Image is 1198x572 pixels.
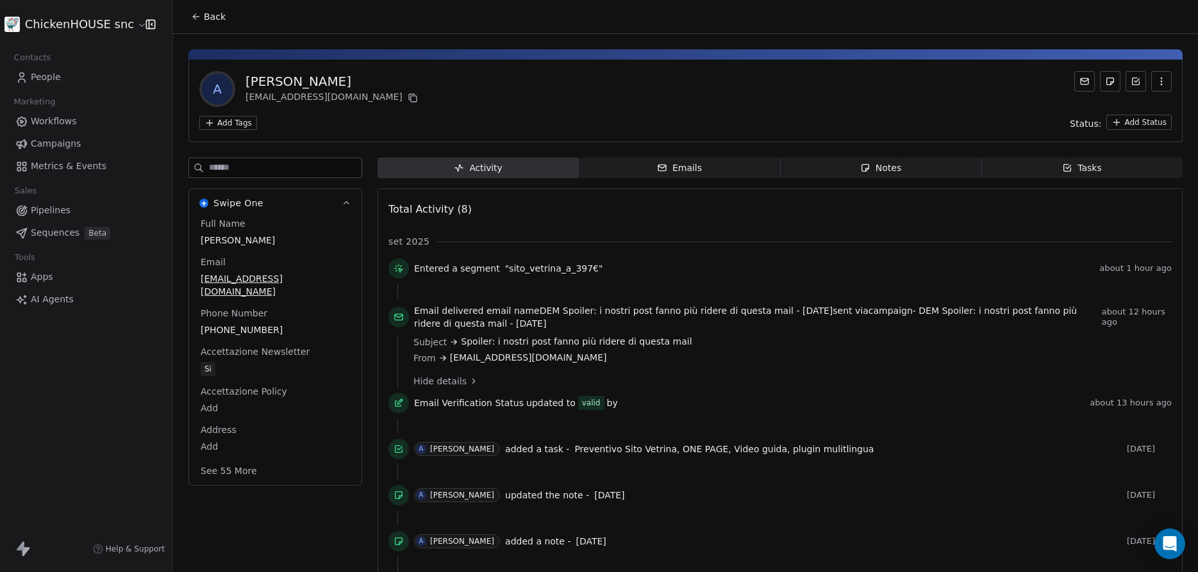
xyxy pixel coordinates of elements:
[25,16,135,33] span: ChickenHOUSE snc
[198,345,312,358] span: Accettazione Newsletter
[31,204,71,217] span: Pipelines
[607,396,618,409] span: by
[10,111,162,132] a: Workflows
[204,10,226,23] span: Back
[10,133,162,154] a: Campaigns
[430,491,494,500] div: [PERSON_NAME]
[860,161,901,175] div: Notes
[201,323,350,336] span: [PHONE_NUMBER]
[526,396,576,409] span: updated to
[657,161,702,175] div: Emails
[189,217,362,485] div: Swipe OneSwipe One
[199,116,257,130] button: Add Tags
[413,375,1163,388] a: Hide details
[31,226,79,240] span: Sequences
[1062,161,1102,175] div: Tasks
[201,234,350,247] span: [PERSON_NAME]
[419,536,424,546] div: A
[1070,117,1101,130] span: Status:
[198,385,290,398] span: Accettazione Policy
[198,256,228,268] span: Email
[430,537,494,546] div: [PERSON_NAME]
[9,248,40,267] span: Tools
[576,536,606,546] span: [DATE]
[414,306,483,316] span: Email delivered
[505,443,569,455] span: added a task -
[10,200,162,221] a: Pipelines
[8,92,61,111] span: Marketing
[540,306,833,316] span: DEM Spoiler: i nostri post fanno più ridere di questa mail - [DATE]
[193,459,265,482] button: See 55 More
[85,227,110,240] span: Beta
[198,217,248,230] span: Full Name
[576,534,606,549] a: [DATE]
[414,396,524,409] span: Email Verification Status
[1099,263,1172,274] span: about 1 hour ago
[31,137,81,151] span: Campaigns
[93,544,165,554] a: Help & Support
[505,535,570,548] span: added a note -
[413,375,467,388] span: Hide details
[461,335,692,348] span: Spoiler: i nostri post fanno più ridere di questa mail
[574,444,874,454] span: Preventivo Sito Vetrina, ONE PAGE, Video guida, plugin mulitlingua
[414,262,500,275] span: Entered a segment
[505,262,603,275] span: "sito_vetrina_a_397€"
[15,13,137,35] button: ChickenHOUSE snc
[198,307,270,320] span: Phone Number
[8,48,56,67] span: Contacts
[204,363,212,375] div: Si
[419,490,424,500] div: A
[10,222,162,243] a: SequencesBeta
[430,445,494,454] div: [PERSON_NAME]
[1106,115,1172,130] button: Add Status
[245,72,420,90] div: [PERSON_NAME]
[1090,398,1172,408] span: about 13 hours ago
[419,444,424,454] div: A
[413,352,436,364] span: From
[198,423,239,436] span: Address
[388,235,429,248] span: set 2025
[450,351,607,364] span: [EMAIL_ADDRESS][DOMAIN_NAME]
[202,74,233,104] span: A
[10,289,162,310] a: AI Agents
[1102,307,1172,327] span: about 12 hours ago
[201,402,350,414] span: Add
[10,266,162,288] a: Apps
[31,159,106,173] span: Metrics & Events
[106,544,165,554] span: Help & Support
[31,115,77,128] span: Workflows
[1127,490,1172,500] span: [DATE]
[31,270,53,284] span: Apps
[201,272,350,298] span: [EMAIL_ADDRESS][DOMAIN_NAME]
[574,441,874,457] a: Preventivo Sito Vetrina, ONE PAGE, Video guida, plugin mulitlingua
[199,199,208,208] img: Swipe One
[594,487,624,503] a: [DATE]
[1154,528,1185,559] div: Open Intercom Messenger
[201,440,350,453] span: Add
[245,90,420,106] div: [EMAIL_ADDRESS][DOMAIN_NAME]
[10,156,162,177] a: Metrics & Events
[31,70,61,84] span: People
[414,304,1097,330] span: email name sent via campaign -
[388,203,472,215] span: Total Activity (8)
[1127,444,1172,454] span: [DATE]
[4,17,20,32] img: 4.jpg
[183,5,233,28] button: Back
[594,490,624,500] span: [DATE]
[582,396,601,409] div: valid
[9,181,42,200] span: Sales
[505,489,589,502] span: updated the note -
[10,67,162,88] a: People
[189,189,362,217] button: Swipe OneSwipe One
[413,336,447,348] span: Subject
[213,197,263,209] span: Swipe One
[31,293,74,306] span: AI Agents
[1127,536,1172,546] span: [DATE]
